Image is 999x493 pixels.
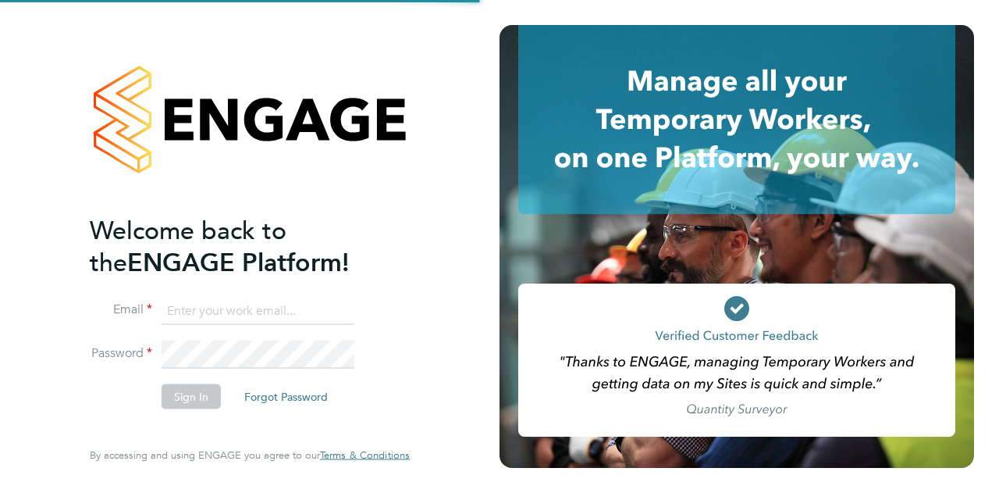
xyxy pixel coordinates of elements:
[232,384,340,409] button: Forgot Password
[90,302,152,318] label: Email
[90,345,152,362] label: Password
[162,297,354,325] input: Enter your work email...
[162,384,221,409] button: Sign In
[90,448,410,462] span: By accessing and using ENGAGE you agree to our
[90,215,286,277] span: Welcome back to the
[320,448,410,462] span: Terms & Conditions
[90,214,394,278] h2: ENGAGE Platform!
[320,449,410,462] a: Terms & Conditions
